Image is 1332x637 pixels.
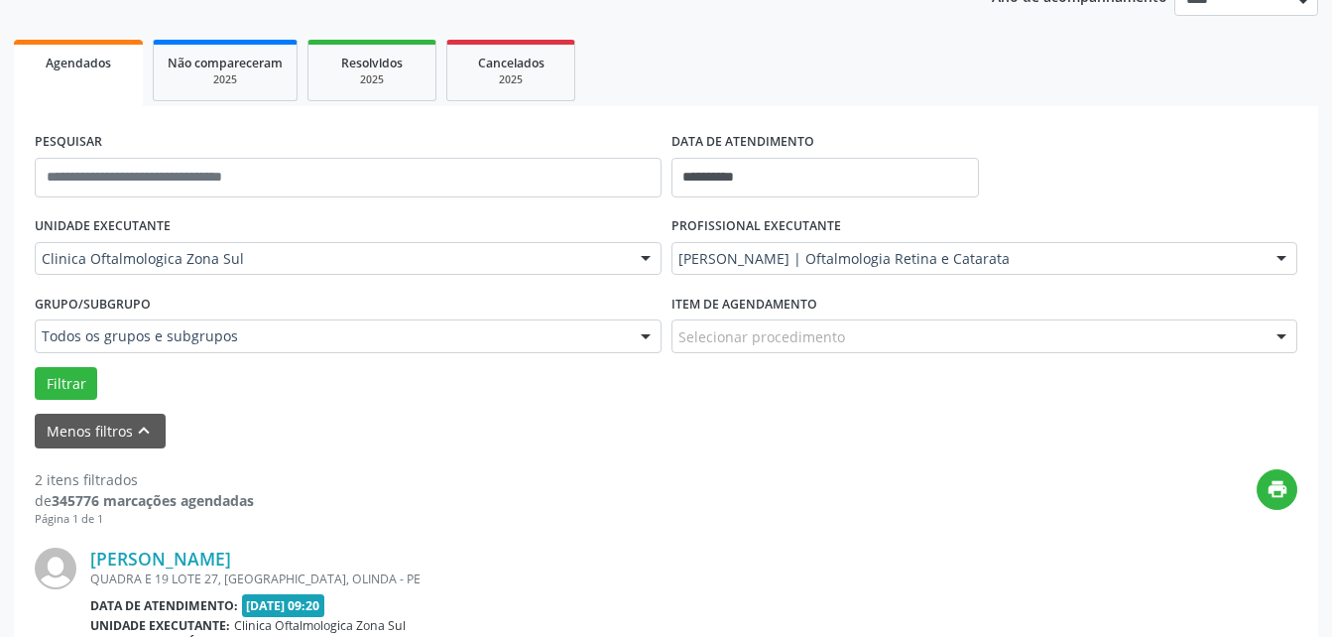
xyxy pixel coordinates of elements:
[42,326,621,346] span: Todos os grupos e subgrupos
[322,72,422,87] div: 2025
[478,55,545,71] span: Cancelados
[671,289,817,319] label: Item de agendamento
[35,511,254,528] div: Página 1 de 1
[35,289,151,319] label: Grupo/Subgrupo
[168,72,283,87] div: 2025
[341,55,403,71] span: Resolvidos
[90,597,238,614] b: Data de atendimento:
[35,127,102,158] label: PESQUISAR
[35,469,254,490] div: 2 itens filtrados
[168,55,283,71] span: Não compareceram
[461,72,560,87] div: 2025
[133,420,155,442] i: keyboard_arrow_up
[90,548,231,570] a: [PERSON_NAME]
[90,571,1000,587] div: QUADRA E 19 LOTE 27, [GEOGRAPHIC_DATA], OLINDA - PE
[35,211,171,242] label: UNIDADE EXECUTANTE
[52,491,254,510] strong: 345776 marcações agendadas
[1257,469,1297,510] button: print
[35,490,254,511] div: de
[671,211,841,242] label: PROFISSIONAL EXECUTANTE
[35,414,166,448] button: Menos filtroskeyboard_arrow_up
[1267,478,1288,500] i: print
[90,617,230,634] b: Unidade executante:
[234,617,406,634] span: Clinica Oftalmologica Zona Sul
[678,326,845,347] span: Selecionar procedimento
[35,367,97,401] button: Filtrar
[42,249,621,269] span: Clinica Oftalmologica Zona Sul
[46,55,111,71] span: Agendados
[678,249,1258,269] span: [PERSON_NAME] | Oftalmologia Retina e Catarata
[242,594,325,617] span: [DATE] 09:20
[35,548,76,589] img: img
[671,127,814,158] label: DATA DE ATENDIMENTO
